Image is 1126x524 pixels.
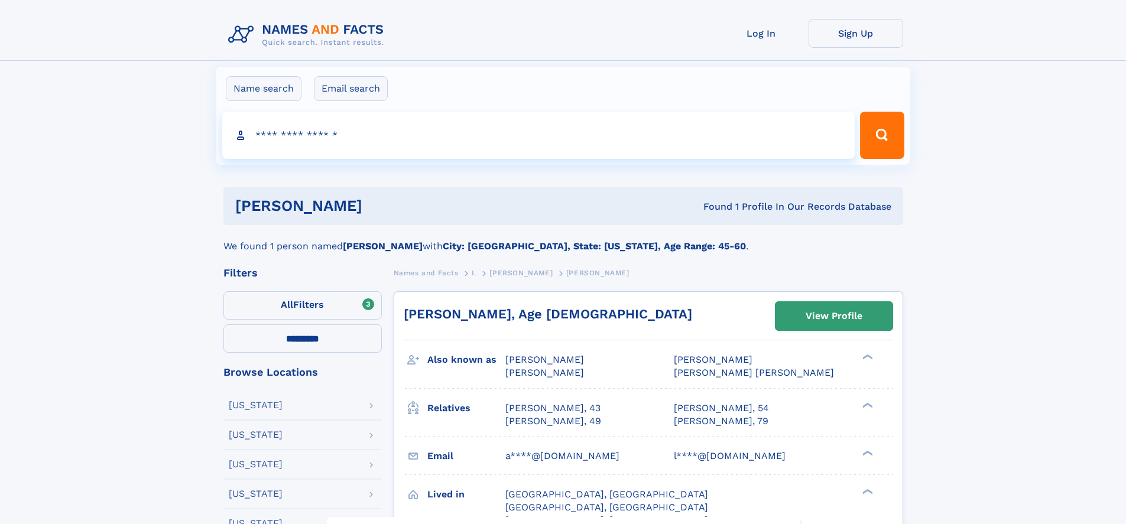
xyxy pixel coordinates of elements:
[223,367,382,377] div: Browse Locations
[806,302,862,330] div: View Profile
[472,265,476,280] a: L
[427,350,505,370] h3: Also known as
[505,489,708,500] span: [GEOGRAPHIC_DATA], [GEOGRAPHIC_DATA]
[472,269,476,277] span: L
[394,265,459,280] a: Names and Facts
[505,415,601,428] a: [PERSON_NAME], 49
[281,299,293,310] span: All
[860,112,904,159] button: Search Button
[489,269,553,277] span: [PERSON_NAME]
[427,446,505,466] h3: Email
[775,302,893,330] a: View Profile
[505,367,584,378] span: [PERSON_NAME]
[223,291,382,320] label: Filters
[674,402,769,415] a: [PERSON_NAME], 54
[674,415,768,428] a: [PERSON_NAME], 79
[809,19,903,48] a: Sign Up
[443,240,746,252] b: City: [GEOGRAPHIC_DATA], State: [US_STATE], Age Range: 45-60
[859,449,874,457] div: ❯
[714,19,809,48] a: Log In
[859,401,874,409] div: ❯
[223,268,382,278] div: Filters
[489,265,553,280] a: [PERSON_NAME]
[427,484,505,505] h3: Lived in
[427,398,505,418] h3: Relatives
[859,353,874,361] div: ❯
[505,354,584,365] span: [PERSON_NAME]
[314,76,388,101] label: Email search
[229,489,283,499] div: [US_STATE]
[859,487,874,495] div: ❯
[533,200,891,213] div: Found 1 Profile In Our Records Database
[505,402,601,415] a: [PERSON_NAME], 43
[235,198,533,213] h1: [PERSON_NAME]
[674,367,834,378] span: [PERSON_NAME] [PERSON_NAME]
[674,354,752,365] span: [PERSON_NAME]
[229,430,283,440] div: [US_STATE]
[229,401,283,410] div: [US_STATE]
[229,460,283,469] div: [US_STATE]
[223,19,394,51] img: Logo Names and Facts
[226,76,301,101] label: Name search
[343,240,423,252] b: [PERSON_NAME]
[222,112,855,159] input: search input
[566,269,629,277] span: [PERSON_NAME]
[404,307,692,321] a: [PERSON_NAME], Age [DEMOGRAPHIC_DATA]
[505,502,708,513] span: [GEOGRAPHIC_DATA], [GEOGRAPHIC_DATA]
[223,225,903,253] div: We found 1 person named with .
